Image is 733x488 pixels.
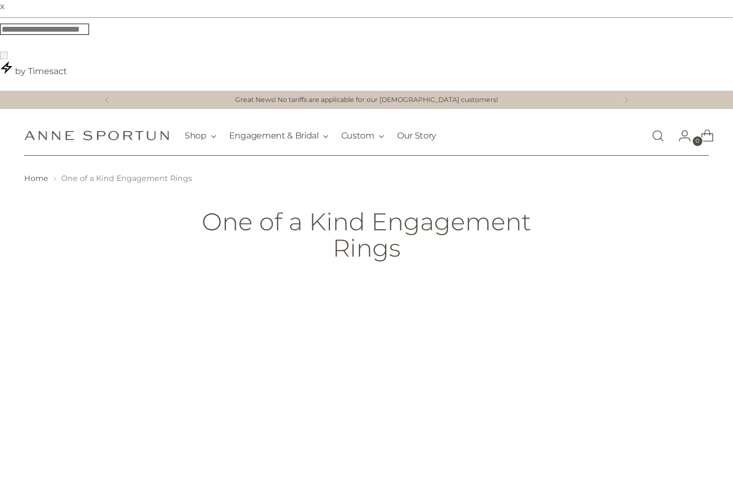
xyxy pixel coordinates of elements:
[341,124,384,148] button: Custom
[166,208,567,261] h1: One of a Kind Engagement Rings
[61,173,192,183] span: One of a Kind Engagement Rings
[15,66,67,76] span: by Timesact
[24,173,709,184] nav: breadcrumbs
[229,124,328,148] button: Engagement & Bridal
[24,173,48,183] a: Home
[670,125,691,147] a: Go to the account page
[185,124,216,148] button: Shop
[692,125,714,147] a: Open cart modal
[235,95,498,105] a: Great News! No tariffs are applicable for our [DEMOGRAPHIC_DATA] customers!
[397,124,436,148] a: Our Story
[693,136,702,146] span: 0
[24,130,169,141] a: Anne Sportun Fine Jewellery
[647,125,669,147] a: Open search modal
